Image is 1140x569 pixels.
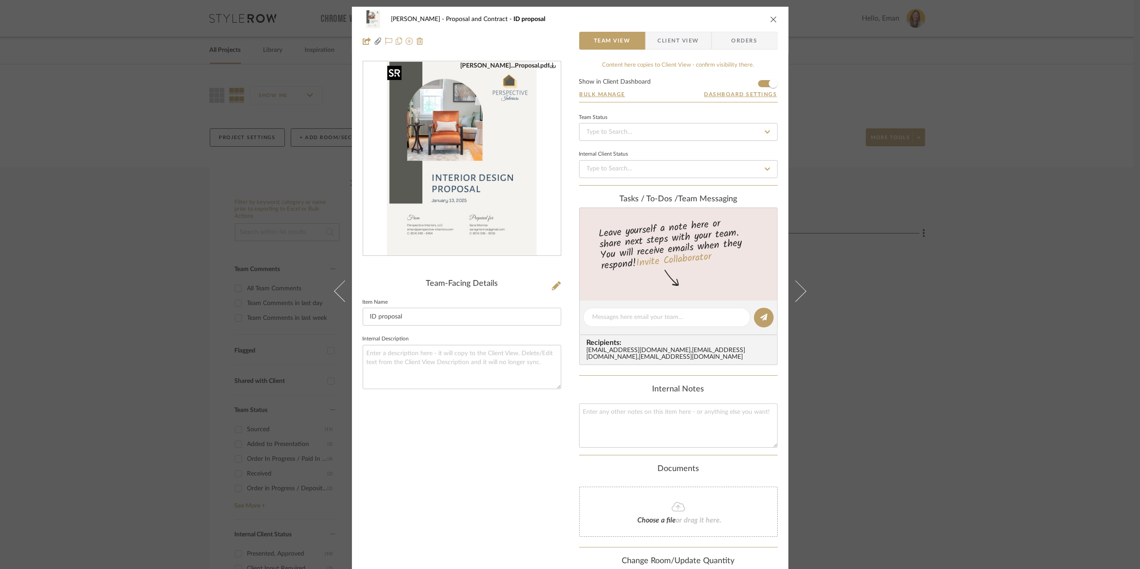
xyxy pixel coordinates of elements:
label: Item Name [363,300,388,305]
div: team Messaging [579,195,778,204]
a: Invite Collaborator [635,249,712,272]
img: ec541136-210c-4163-a44a-348b02b8786c_436x436.jpg [387,62,537,256]
span: Recipients: [587,339,774,347]
button: close [770,15,778,23]
div: Documents [579,464,778,474]
div: [PERSON_NAME]...Proposal.pdf [461,62,556,70]
div: Internal Client Status [579,152,628,157]
img: Remove from project [416,38,424,45]
label: Internal Description [363,337,409,341]
div: [EMAIL_ADDRESS][DOMAIN_NAME] , [EMAIL_ADDRESS][DOMAIN_NAME] , [EMAIL_ADDRESS][DOMAIN_NAME] [587,347,774,361]
input: Type to Search… [579,160,778,178]
span: Tasks / To-Dos / [619,195,678,203]
div: Internal Notes [579,385,778,395]
input: Enter Item Name [363,308,561,326]
span: Choose a file [638,517,676,524]
span: Client View [658,32,699,50]
span: Orders [722,32,767,50]
input: Type to Search… [579,123,778,141]
span: Proposal and Contract [446,16,514,22]
span: or drag it here. [676,517,722,524]
div: Team Status [579,115,608,120]
div: Content here copies to Client View - confirm visibility there. [579,61,778,70]
span: [PERSON_NAME] [391,16,446,22]
button: Bulk Manage [579,90,626,98]
div: 0 [363,62,561,256]
img: ec541136-210c-4163-a44a-348b02b8786c_48x40.jpg [363,10,384,28]
div: Change Room/Update Quantity [579,556,778,566]
div: Leave yourself a note here or share next steps with your team. You will receive emails when they ... [578,214,779,274]
span: ID proposal [514,16,546,22]
div: Team-Facing Details [363,279,561,289]
span: Team View [594,32,631,50]
button: Dashboard Settings [704,90,778,98]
